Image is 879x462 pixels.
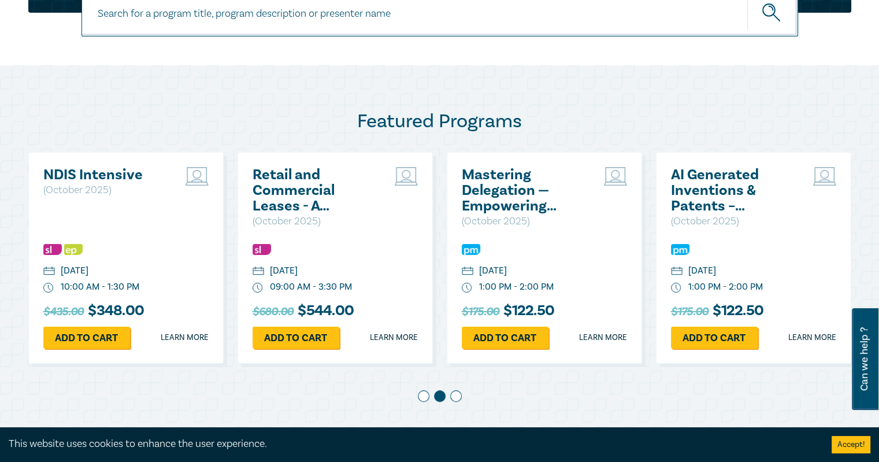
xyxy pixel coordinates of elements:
[253,214,377,229] p: ( October 2025 )
[61,280,139,294] div: 10:00 AM - 1:30 PM
[671,214,795,229] p: ( October 2025 )
[688,264,716,278] div: [DATE]
[859,315,870,403] span: Can we help ?
[253,302,294,321] span: $680.00
[43,167,168,183] a: NDIS Intensive
[462,267,473,277] img: calendar
[43,327,130,349] a: Add to cart
[479,280,554,294] div: 1:00 PM - 2:00 PM
[688,280,763,294] div: 1:00 PM - 2:00 PM
[270,280,352,294] div: 09:00 AM - 3:30 PM
[43,267,55,277] img: calendar
[61,264,88,278] div: [DATE]
[671,327,758,349] a: Add to cart
[671,302,763,321] h3: $ 122.50
[788,332,836,343] a: Learn more
[370,332,418,343] a: Learn more
[270,264,298,278] div: [DATE]
[462,244,480,255] img: Practice Management & Business Skills
[671,283,681,293] img: watch
[43,302,144,321] h3: $ 348.00
[9,437,814,452] div: This website uses cookies to enhance the user experience.
[479,264,507,278] div: [DATE]
[64,244,83,255] img: Ethics & Professional Responsibility
[395,167,418,186] img: Live Stream
[462,302,554,321] h3: $ 122.50
[186,167,209,186] img: Live Stream
[813,167,836,186] img: Live Stream
[43,183,168,198] p: ( October 2025 )
[28,110,851,133] h2: Featured Programs
[462,283,472,293] img: watch
[253,167,377,214] a: Retail and Commercial Leases - A Practical Guide ([DATE])
[253,327,339,349] a: Add to cart
[579,332,627,343] a: Learn more
[604,167,627,186] img: Live Stream
[462,167,586,214] a: Mastering Delegation — Empowering Junior Lawyers for Success
[43,302,84,321] span: $435.00
[462,214,586,229] p: ( October 2025 )
[462,327,548,349] a: Add to cart
[253,244,271,255] img: Substantive Law
[43,244,62,255] img: Substantive Law
[253,302,354,321] h3: $ 544.00
[43,283,54,293] img: watch
[462,302,499,321] span: $175.00
[161,332,209,343] a: Learn more
[253,283,263,293] img: watch
[671,267,683,277] img: calendar
[671,302,709,321] span: $175.00
[253,267,264,277] img: calendar
[671,167,795,214] a: AI Generated Inventions & Patents – Navigating Legal Uncertainty
[832,436,870,453] button: Accept cookies
[671,244,689,255] img: Practice Management & Business Skills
